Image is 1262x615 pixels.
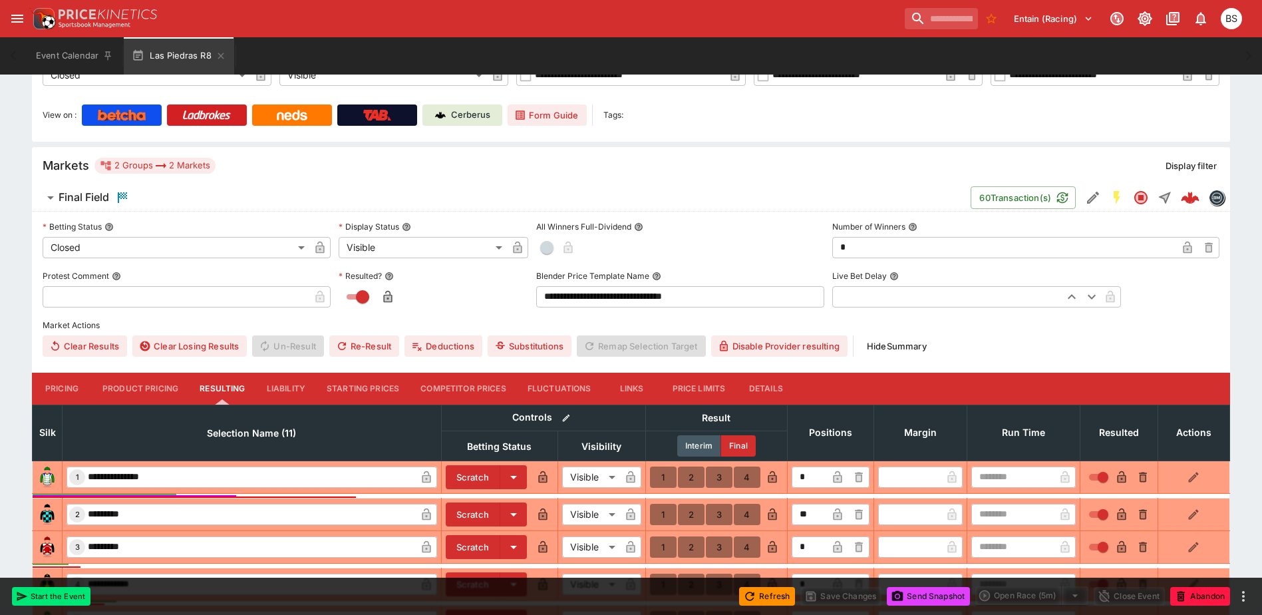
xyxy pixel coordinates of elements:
button: Scratch [446,572,500,596]
button: Product Pricing [92,373,189,405]
button: All Winners Full-Dividend [634,222,643,232]
div: Visible [562,536,620,558]
button: Resulted? [385,272,394,281]
button: 4 [734,467,760,488]
img: Sportsbook Management [59,22,130,28]
button: 2 [678,574,705,595]
button: Final [721,435,756,457]
button: SGM Enabled [1105,186,1129,210]
button: Clear Losing Results [132,335,247,357]
input: search [905,8,978,29]
button: Edit Detail [1081,186,1105,210]
img: runner 2 [37,504,58,525]
span: 1 [73,473,82,482]
p: All Winners Full-Dividend [536,221,631,232]
a: Form Guide [508,104,587,126]
img: Ladbrokes [182,110,231,120]
button: Clear Results [43,335,127,357]
div: 42b2a0c0-ddb8-420f-bb5b-284fbbcc6f39 [1181,188,1199,207]
p: Display Status [339,221,399,232]
button: Starting Prices [316,373,410,405]
span: Selection Name (11) [192,425,311,441]
div: Visible [562,574,620,595]
button: Live Bet Delay [889,272,899,281]
th: Positions [787,405,873,461]
button: Disable Provider resulting [711,335,848,357]
button: Notifications [1189,7,1213,31]
button: Brendan Scoble [1217,4,1246,33]
button: Documentation [1161,7,1185,31]
button: 3 [706,467,732,488]
img: PriceKinetics [59,9,157,19]
div: Visible [562,504,620,525]
span: Betting Status [452,439,546,455]
button: 4 [734,536,760,558]
svg: Closed [1133,190,1149,206]
span: 3 [73,542,82,552]
span: Visibility [567,439,636,455]
button: Start the Event [12,587,90,606]
th: Run Time [967,405,1080,461]
div: Visible [562,467,620,488]
a: 42b2a0c0-ddb8-420f-bb5b-284fbbcc6f39 [1177,184,1203,211]
button: Number of Winners [908,222,917,232]
button: Bulk edit [557,409,575,427]
button: 1 [650,467,677,488]
button: Pricing [32,373,92,405]
button: Substitutions [488,335,571,357]
button: 3 [706,504,732,525]
button: 3 [706,574,732,595]
button: Select Tenant [1006,8,1101,29]
div: Closed [43,237,309,258]
a: Cerberus [422,104,502,126]
button: Abandon [1170,587,1230,606]
p: Number of Winners [832,221,905,232]
span: 2 [73,510,82,519]
button: Final Field [32,184,971,211]
button: Re-Result [329,335,399,357]
button: Interim [677,435,721,457]
button: Straight [1153,186,1177,210]
button: Betting Status [104,222,114,232]
p: Blender Price Template Name [536,270,649,282]
span: Un-Result [252,335,323,357]
img: Neds [277,110,307,120]
button: 1 [650,504,677,525]
span: Mark an event as closed and abandoned. [1170,588,1230,602]
button: No Bookmarks [981,8,1002,29]
div: 2 Groups 2 Markets [100,158,210,174]
button: Price Limits [662,373,736,405]
button: Toggle light/dark mode [1133,7,1157,31]
button: 60Transaction(s) [971,186,1076,209]
button: 2 [678,467,705,488]
button: Fluctuations [517,373,602,405]
button: Deductions [404,335,482,357]
img: logo-cerberus--red.svg [1181,188,1199,207]
button: Connected to PK [1105,7,1129,31]
label: View on : [43,104,77,126]
p: Live Bet Delay [832,270,887,282]
img: Cerberus [435,110,446,120]
h5: Markets [43,158,89,173]
img: runner 1 [37,467,58,488]
button: 1 [650,574,677,595]
th: Resulted [1080,405,1158,461]
label: Tags: [603,104,623,126]
div: Brendan Scoble [1221,8,1242,29]
img: TabNZ [363,110,391,120]
th: Controls [441,405,645,431]
button: Protest Comment [112,272,121,281]
button: Liability [256,373,316,405]
p: Cerberus [451,108,490,122]
button: Display filter [1158,155,1225,176]
div: Visible [339,237,507,258]
label: Market Actions [43,315,1219,335]
img: runner 4 [37,574,58,595]
button: Details [736,373,796,405]
button: 2 [678,504,705,525]
th: Silk [33,405,63,461]
button: Blender Price Template Name [652,272,661,281]
button: 3 [706,536,732,558]
button: Closed [1129,186,1153,210]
